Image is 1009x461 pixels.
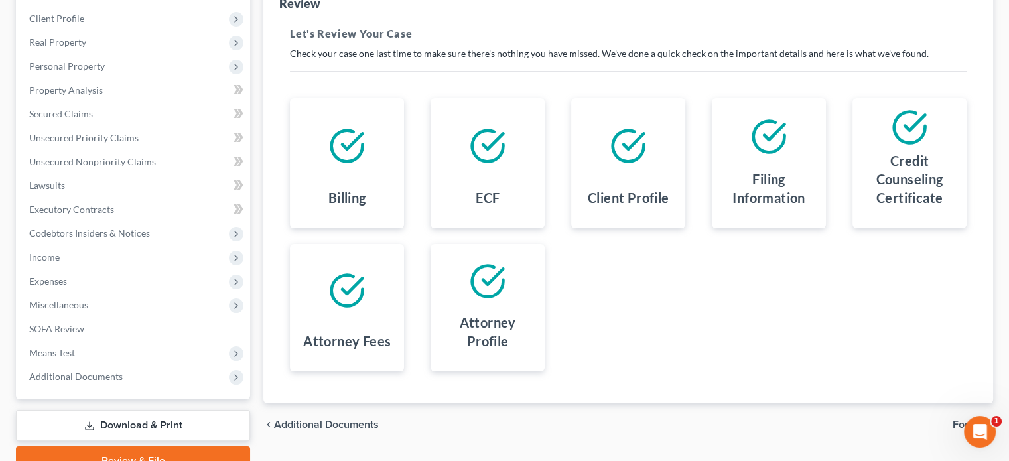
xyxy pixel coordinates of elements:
[19,150,250,174] a: Unsecured Nonpriority Claims
[19,102,250,126] a: Secured Claims
[19,126,250,150] a: Unsecured Priority Claims
[328,188,366,207] h4: Billing
[441,313,534,350] h4: Attorney Profile
[290,47,967,60] p: Check your case one last time to make sure there's nothing you have missed. We've done a quick ch...
[588,188,669,207] h4: Client Profile
[19,174,250,198] a: Lawsuits
[19,198,250,222] a: Executory Contracts
[964,416,996,448] iframe: Intercom live chat
[19,78,250,102] a: Property Analysis
[274,419,379,430] span: Additional Documents
[19,317,250,341] a: SOFA Review
[953,419,982,430] span: Forms
[29,180,65,191] span: Lawsuits
[953,419,993,430] button: Forms chevron_right
[29,228,150,239] span: Codebtors Insiders & Notices
[29,60,105,72] span: Personal Property
[476,188,500,207] h4: ECF
[29,323,84,334] span: SOFA Review
[263,419,274,430] i: chevron_left
[29,371,123,382] span: Additional Documents
[29,84,103,96] span: Property Analysis
[290,26,967,42] h5: Let's Review Your Case
[303,332,391,350] h4: Attorney Fees
[29,108,93,119] span: Secured Claims
[29,251,60,263] span: Income
[863,151,956,207] h4: Credit Counseling Certificate
[29,299,88,310] span: Miscellaneous
[29,36,86,48] span: Real Property
[29,156,156,167] span: Unsecured Nonpriority Claims
[29,204,114,215] span: Executory Contracts
[991,416,1002,427] span: 1
[722,170,815,207] h4: Filing Information
[29,13,84,24] span: Client Profile
[16,410,250,441] a: Download & Print
[29,132,139,143] span: Unsecured Priority Claims
[263,419,379,430] a: chevron_left Additional Documents
[29,347,75,358] span: Means Test
[29,275,67,287] span: Expenses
